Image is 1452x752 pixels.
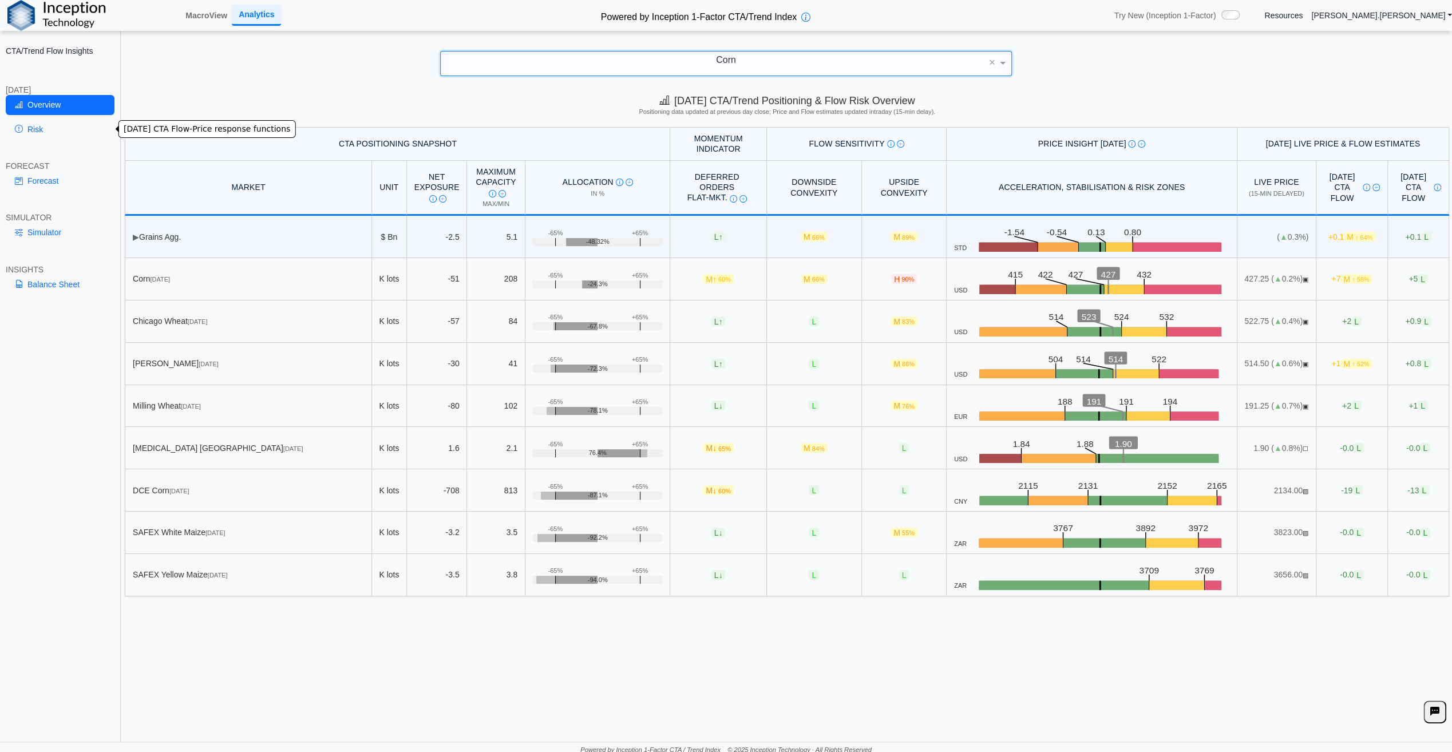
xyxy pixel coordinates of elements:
span: L [809,316,819,326]
th: [DATE] Live Price & Flow Estimates [1237,127,1449,161]
span: 86% [902,361,915,367]
span: M [801,232,828,242]
span: 84% [812,445,825,452]
span: USD [954,328,967,336]
td: -3.5 [407,554,467,596]
a: Balance Sheet [6,275,114,294]
div: +65% [632,356,648,363]
span: 89% [902,234,915,241]
img: Read More [739,195,747,203]
div: [DATE] [6,85,114,95]
td: K lots [372,258,407,300]
span: OPEN: Market session is currently open. [1303,403,1308,410]
span: L [711,359,726,369]
th: Upside Convexity [862,161,947,216]
span: L [1420,528,1430,537]
div: Deferred Orders FLAT-MKT. [678,172,756,203]
span: Clear value [987,52,997,76]
span: 83% [902,318,915,325]
span: -72.3% [588,365,608,373]
h2: Powered by Inception 1-Factor CTA/Trend Index [596,7,801,23]
span: M [891,316,917,326]
div: +65% [632,483,648,490]
span: ↓ [713,444,717,453]
span: [DATE] [188,318,208,325]
span: in % [591,190,604,197]
td: -51 [407,258,467,300]
td: 813 [467,469,525,512]
span: L [1352,485,1363,495]
text: 514 [1049,312,1063,322]
span: L [1354,443,1364,453]
span: NO FEED: Live data feed not provided for this market. [1303,445,1308,452]
td: -57 [407,300,467,343]
span: ↓ [718,401,722,410]
td: 3823.00 [1237,512,1316,554]
span: ▲ [1274,444,1282,453]
span: +2 [1342,316,1362,326]
span: ZAR [954,540,967,548]
a: Resources [1264,10,1303,21]
span: CLOSED: Session finished for the day. [1303,572,1308,579]
span: ↓ [718,528,722,537]
span: Max/Min [482,200,509,207]
text: -1.54 [1004,227,1024,237]
span: -87.1% [588,492,608,499]
div: Flow Sensitivity [774,138,939,149]
span: L [1354,570,1364,580]
td: -30 [407,343,467,385]
td: -2.5 [407,216,467,258]
img: Read More [498,190,506,197]
text: 504 [1049,354,1064,364]
span: L [1420,443,1430,453]
div: -65% [548,483,563,490]
text: -0.54 [1047,227,1067,237]
span: [DATE] [181,403,201,410]
td: K lots [372,343,407,385]
span: ▲ [1274,401,1282,410]
div: SAFEX Yellow Maize [133,569,364,580]
text: 3972 [1188,523,1208,533]
text: 0.13 [1087,227,1105,237]
span: M [891,528,917,537]
td: 208 [467,258,525,300]
div: -65% [548,314,563,321]
span: 66% [812,234,825,241]
div: -65% [548,272,563,279]
span: ZAR [954,582,967,589]
span: L [1351,401,1362,410]
span: L [711,401,726,410]
img: Info [1128,140,1136,148]
span: CLOSED: Session finished for the day. [1303,529,1308,536]
span: OPEN: Market session is currently open. [1303,318,1308,325]
div: Maximum Capacity [474,167,517,198]
text: 3892 [1136,523,1156,533]
span: M [703,485,734,495]
text: 191 [1088,397,1103,406]
span: M [1344,232,1375,242]
span: L [809,528,819,537]
div: -65% [548,567,563,575]
span: 60% [718,276,731,283]
div: -65% [548,356,563,363]
div: Chicago Wheat [133,316,364,326]
td: 3.8 [467,554,525,596]
span: × [989,57,995,68]
span: L [899,485,909,495]
span: CNY [954,498,967,505]
span: L [1418,401,1428,410]
div: [MEDICAL_DATA] [GEOGRAPHIC_DATA] [133,443,364,453]
td: 2134.00 [1237,469,1316,512]
td: K lots [372,300,407,343]
text: 194 [1165,397,1180,406]
span: [DATE] [199,361,219,367]
span: L [1421,232,1431,242]
text: 3709 [1139,565,1159,575]
span: USD [954,371,967,378]
span: M [891,232,917,242]
td: K lots [372,469,407,512]
span: ↑ [718,232,722,242]
div: +65% [632,441,648,448]
td: 427.25 ( 0.2%) [1237,258,1316,300]
td: 514.50 ( 0.6%) [1237,343,1316,385]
